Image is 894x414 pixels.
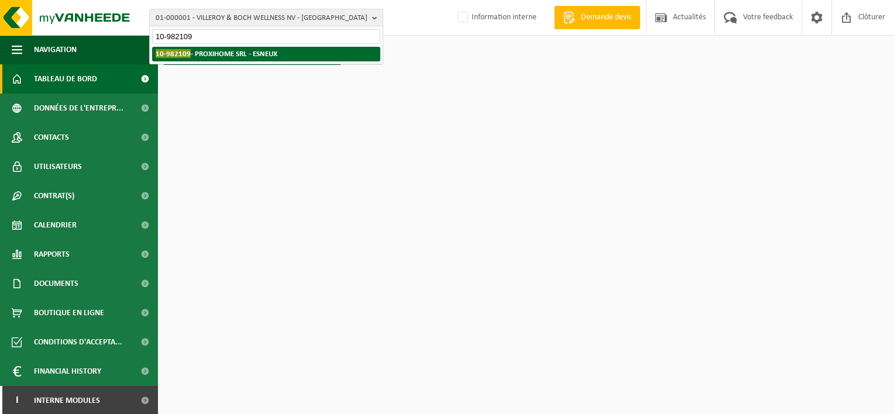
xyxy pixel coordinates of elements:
[34,327,122,357] span: Conditions d'accepta...
[34,269,78,298] span: Documents
[34,240,70,269] span: Rapports
[34,211,77,240] span: Calendrier
[156,49,277,58] strong: - PROXIHOME SRL - ESNEUX
[34,35,77,64] span: Navigation
[578,12,634,23] span: Demande devis
[34,181,74,211] span: Contrat(s)
[156,49,191,58] span: 10-982109
[152,29,380,44] input: Chercher des succursales liées
[455,9,537,26] label: Information interne
[156,9,367,27] span: 01-000001 - VILLEROY & BOCH WELLNESS NV - [GEOGRAPHIC_DATA]
[149,9,383,26] button: 01-000001 - VILLEROY & BOCH WELLNESS NV - [GEOGRAPHIC_DATA]
[34,64,97,94] span: Tableau de bord
[554,6,640,29] a: Demande devis
[34,94,123,123] span: Données de l'entrepr...
[34,298,104,327] span: Boutique en ligne
[34,357,101,386] span: Financial History
[34,152,82,181] span: Utilisateurs
[34,123,69,152] span: Contacts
